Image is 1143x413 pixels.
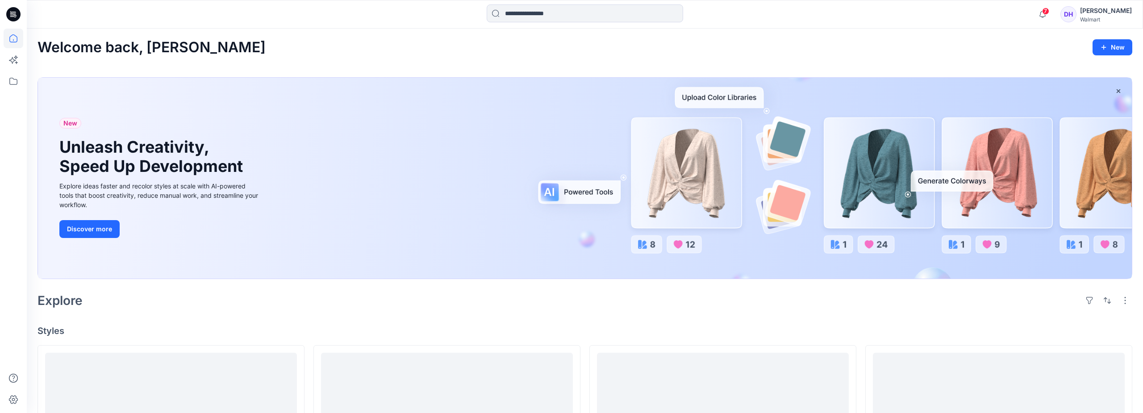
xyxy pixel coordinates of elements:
[59,181,260,209] div: Explore ideas faster and recolor styles at scale with AI-powered tools that boost creativity, red...
[59,220,260,238] a: Discover more
[38,39,266,56] h2: Welcome back, [PERSON_NAME]
[63,118,77,129] span: New
[1080,5,1132,16] div: [PERSON_NAME]
[1080,16,1132,23] div: Walmart
[59,220,120,238] button: Discover more
[1060,6,1076,22] div: DH
[38,325,1132,336] h4: Styles
[1042,8,1049,15] span: 7
[38,293,83,308] h2: Explore
[1093,39,1132,55] button: New
[59,138,247,176] h1: Unleash Creativity, Speed Up Development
